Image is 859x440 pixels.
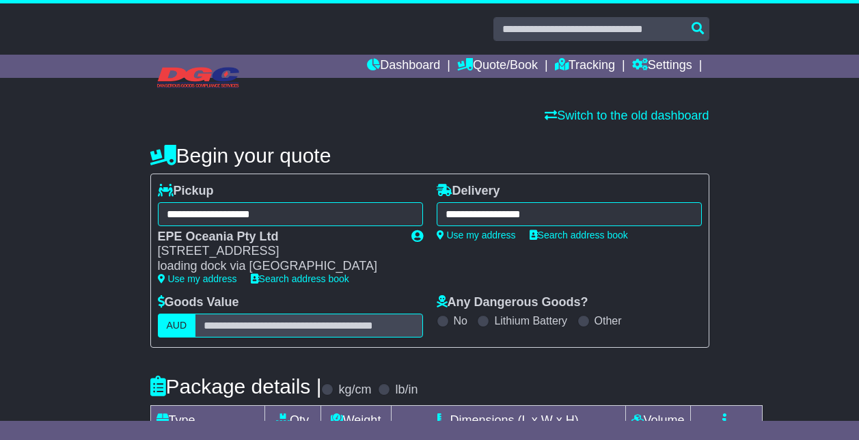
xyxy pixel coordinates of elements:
label: Lithium Battery [494,314,567,327]
label: Pickup [158,184,214,199]
a: Switch to the old dashboard [545,109,709,122]
label: AUD [158,314,196,338]
td: Qty [264,405,321,435]
h4: Begin your quote [150,144,709,167]
a: Search address book [530,230,628,240]
div: [STREET_ADDRESS] [158,244,398,259]
div: EPE Oceania Pty Ltd [158,230,398,245]
a: Search address book [251,273,349,284]
div: loading dock via [GEOGRAPHIC_DATA] [158,259,398,274]
a: Dashboard [367,55,440,78]
a: Use my address [158,273,237,284]
label: kg/cm [338,383,371,398]
a: Quote/Book [457,55,538,78]
a: Use my address [437,230,516,240]
label: Delivery [437,184,500,199]
a: Settings [632,55,692,78]
td: Type [150,405,264,435]
label: No [454,314,467,327]
td: Dimensions (L x W x H) [391,405,625,435]
label: Other [595,314,622,327]
label: Any Dangerous Goods? [437,295,588,310]
label: Goods Value [158,295,239,310]
label: lb/in [395,383,418,398]
h4: Package details | [150,375,322,398]
td: Volume [625,405,690,435]
td: Weight [321,405,391,435]
a: Tracking [555,55,615,78]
